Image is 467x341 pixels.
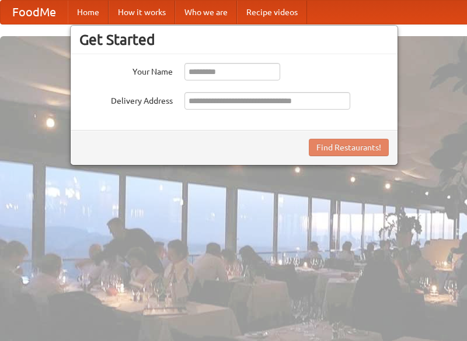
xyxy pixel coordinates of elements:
button: Find Restaurants! [309,139,389,156]
a: FoodMe [1,1,68,24]
a: Recipe videos [237,1,307,24]
a: Who we are [175,1,237,24]
a: How it works [109,1,175,24]
label: Delivery Address [79,92,173,107]
h3: Get Started [79,31,389,48]
label: Your Name [79,63,173,78]
a: Home [68,1,109,24]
